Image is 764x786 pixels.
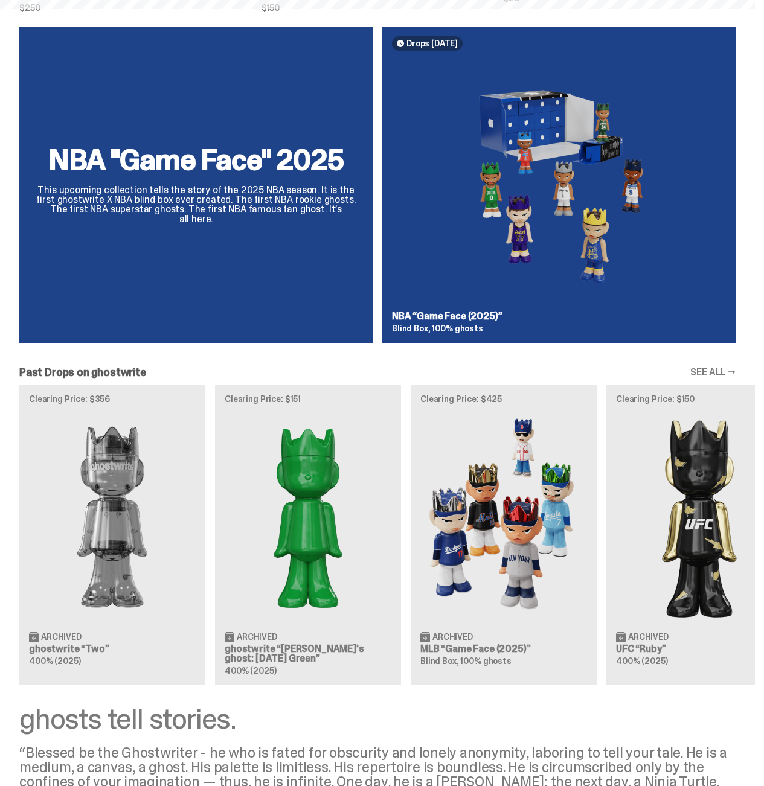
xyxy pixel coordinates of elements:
p: Clearing Price: $151 [225,395,391,403]
p: This upcoming collection tells the story of the 2025 NBA season. It is the first ghostwrite X NBA... [34,185,358,224]
p: Clearing Price: $425 [420,395,587,403]
span: 100% ghosts [432,323,483,334]
span: $150 [262,4,494,12]
span: Drops [DATE] [406,39,458,48]
span: 100% ghosts [460,656,511,666]
span: Blind Box, [392,323,431,334]
a: Clearing Price: $425 Game Face (2025) Archived [411,385,597,685]
h3: ghostwrite “Two” [29,644,196,654]
h2: NBA "Game Face" 2025 [34,145,358,174]
img: Game Face (2025) [392,60,726,302]
span: 400% (2025) [225,665,276,676]
img: Two [29,413,196,621]
span: Archived [628,633,669,641]
img: Game Face (2025) [420,413,587,621]
div: ghosts tell stories. [19,705,736,733]
span: Blind Box, [420,656,459,666]
span: 400% (2025) [29,656,80,666]
h3: ghostwrite “[PERSON_NAME]'s ghost: [DATE] Green” [225,644,391,663]
a: Clearing Price: $151 Schrödinger's ghost: Sunday Green Archived [215,385,401,685]
h3: NBA “Game Face (2025)” [392,312,726,321]
span: Archived [41,633,82,641]
a: Drops [DATE] Game Face (2025) [382,27,736,343]
span: 400% (2025) [616,656,667,666]
img: Schrödinger's ghost: Sunday Green [225,413,391,621]
h3: MLB “Game Face (2025)” [420,644,587,654]
a: SEE ALL → [690,368,736,377]
span: $250 [19,4,252,12]
h2: Past Drops on ghostwrite [19,367,146,378]
p: Clearing Price: $356 [29,395,196,403]
span: Archived [432,633,473,641]
a: Clearing Price: $356 Two Archived [19,385,205,685]
span: Archived [237,633,277,641]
